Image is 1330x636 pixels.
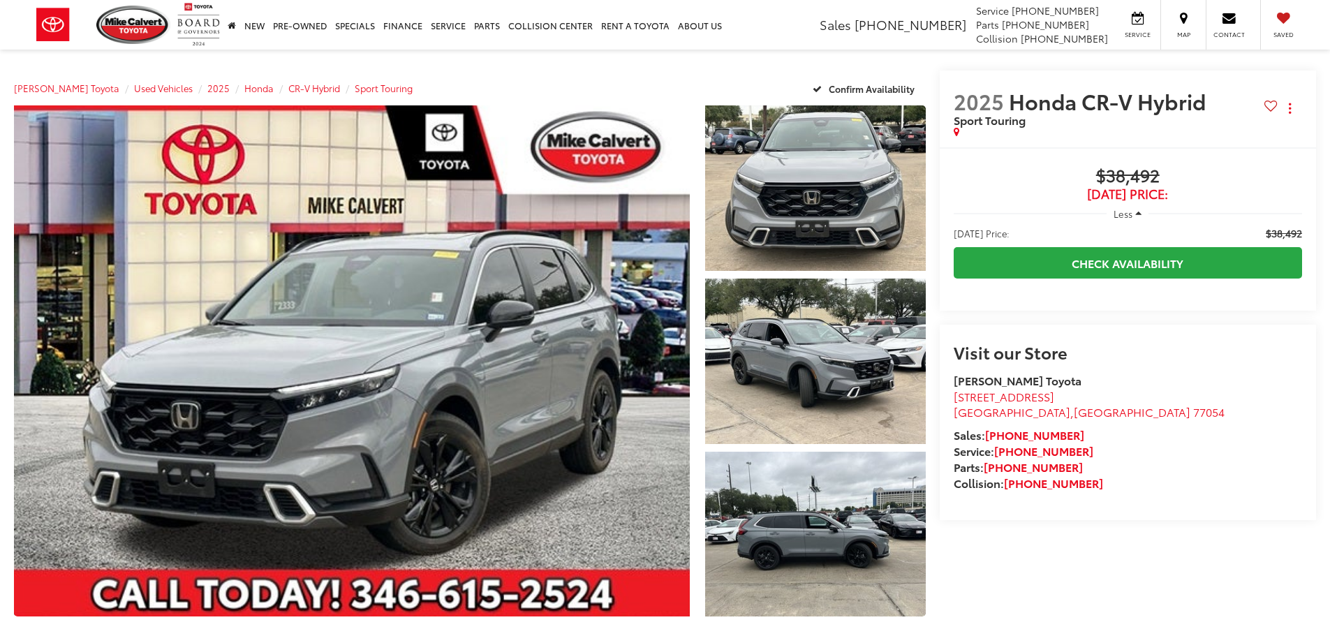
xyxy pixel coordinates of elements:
span: Saved [1268,30,1299,39]
span: Sport Touring [954,112,1026,128]
span: [PHONE_NUMBER] [855,15,966,34]
span: [PHONE_NUMBER] [1002,17,1089,31]
a: Sport Touring [355,82,413,94]
span: [DATE] Price: [954,226,1010,240]
img: 2025 Honda CR-V Hybrid Sport Touring [702,103,927,272]
span: $38,492 [1266,226,1302,240]
span: , [954,404,1225,420]
button: Less [1107,201,1148,226]
h2: Visit our Store [954,343,1302,361]
strong: Collision: [954,475,1103,491]
span: Map [1168,30,1199,39]
span: [GEOGRAPHIC_DATA] [954,404,1070,420]
span: 77054 [1193,404,1225,420]
span: 2025 [954,86,1004,116]
a: CR-V Hybrid [288,82,340,94]
span: Confirm Availability [829,82,915,95]
a: Expand Photo 3 [705,452,926,617]
a: 2025 [207,82,230,94]
a: [PHONE_NUMBER] [985,427,1084,443]
a: Honda [244,82,274,94]
a: [PHONE_NUMBER] [984,459,1083,475]
a: [PERSON_NAME] Toyota [14,82,119,94]
span: [PHONE_NUMBER] [1021,31,1108,45]
span: Service [976,3,1009,17]
a: Expand Photo 0 [14,105,690,616]
button: Confirm Availability [805,76,926,101]
span: Contact [1213,30,1245,39]
span: Less [1114,207,1132,220]
span: dropdown dots [1289,103,1291,114]
button: Actions [1278,96,1302,120]
span: Sales [820,15,851,34]
strong: [PERSON_NAME] Toyota [954,372,1081,388]
a: Used Vehicles [134,82,193,94]
span: Honda CR-V Hybrid [1009,86,1211,116]
img: 2025 Honda CR-V Hybrid Sport Touring [702,276,927,445]
span: [GEOGRAPHIC_DATA] [1074,404,1190,420]
a: Expand Photo 1 [705,105,926,271]
img: Mike Calvert Toyota [96,6,170,44]
span: Service [1122,30,1153,39]
span: [DATE] Price: [954,187,1302,201]
img: 2025 Honda CR-V Hybrid Sport Touring [7,103,696,619]
strong: Service: [954,443,1093,459]
span: Parts [976,17,999,31]
img: 2025 Honda CR-V Hybrid Sport Touring [702,450,927,619]
strong: Parts: [954,459,1083,475]
span: [PHONE_NUMBER] [1012,3,1099,17]
span: Collision [976,31,1018,45]
a: Expand Photo 2 [705,279,926,444]
a: Check Availability [954,247,1302,279]
a: [STREET_ADDRESS] [GEOGRAPHIC_DATA],[GEOGRAPHIC_DATA] 77054 [954,388,1225,420]
strong: Sales: [954,427,1084,443]
a: [PHONE_NUMBER] [1004,475,1103,491]
span: [STREET_ADDRESS] [954,388,1054,404]
span: $38,492 [954,166,1302,187]
a: [PHONE_NUMBER] [994,443,1093,459]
